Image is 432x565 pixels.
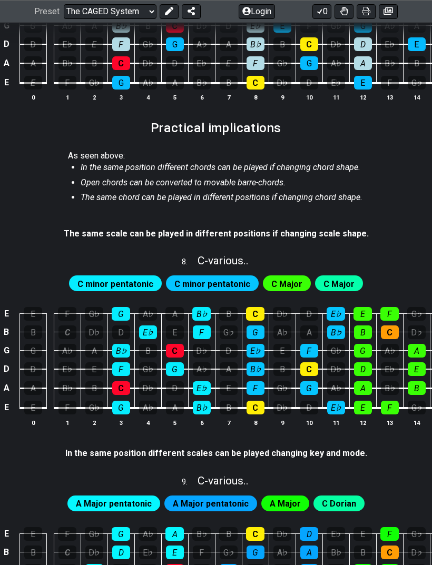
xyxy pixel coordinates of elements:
div: D♭ [273,528,291,541]
div: G [354,344,372,358]
div: B♭ [193,401,211,415]
th: 3 [107,418,134,429]
div: B♭ [192,308,211,321]
div: B [273,363,291,376]
div: C [246,308,264,321]
em: The same chord can be played in different positions if changing chord shape. [81,193,362,203]
div: A [24,57,42,71]
div: F [247,57,264,71]
div: F [247,382,264,395]
div: C [112,382,130,395]
div: C [247,401,264,415]
div: E [273,344,291,358]
div: C [247,76,264,90]
strong: In the same position different scales can be played changing key and mode. [65,449,367,459]
div: A [220,363,238,376]
th: 13 [376,418,403,429]
div: B [273,38,291,52]
div: E♭ [247,344,264,358]
div: C [300,363,318,376]
th: 10 [296,92,322,103]
div: B♭ [58,382,76,395]
div: A [165,308,184,321]
th: 13 [376,92,403,103]
th: 6 [188,92,215,103]
em: In the same position different chords can be played if changing chord shape. [81,163,360,173]
div: F [380,528,399,541]
div: G♭ [327,19,345,33]
span: First enable full edit mode to edit [322,497,356,512]
div: G [112,76,130,90]
div: G♭ [85,401,103,415]
div: F [380,308,399,321]
div: G♭ [85,308,103,321]
div: E [273,19,291,33]
th: 3 [107,92,134,103]
span: First enable full edit mode to edit [174,277,250,292]
div: B♭ [247,363,264,376]
div: D [354,38,372,52]
th: 12 [349,418,376,429]
div: A♭ [139,76,157,90]
th: 0 [19,92,46,103]
div: G♭ [139,363,157,376]
button: Print [357,4,376,19]
div: B♭ [112,344,130,358]
div: G♭ [273,382,291,395]
div: A [354,57,372,71]
div: A♭ [139,308,157,321]
div: F [58,401,76,415]
div: B [219,528,238,541]
th: 11 [322,418,349,429]
div: C [58,546,76,560]
th: 14 [403,418,430,429]
div: A♭ [327,382,345,395]
div: E♭ [381,363,399,376]
div: E [220,57,238,71]
div: G♭ [408,76,426,90]
div: B [408,382,426,395]
div: E♭ [139,326,157,340]
th: 7 [215,92,242,103]
div: G♭ [220,326,238,340]
div: B [24,546,42,560]
div: C [300,38,318,52]
div: G [166,38,184,52]
th: 0 [19,418,46,429]
div: D [300,528,318,541]
div: A♭ [381,19,399,33]
div: D [300,308,318,321]
button: Login [239,4,275,19]
div: D [112,546,130,560]
div: B [139,344,157,358]
div: A [300,326,318,340]
th: 5 [161,418,188,429]
button: Edit Preset [160,4,179,19]
div: D♭ [408,326,426,340]
th: 2 [81,92,107,103]
div: E [354,401,372,415]
div: G♭ [407,308,426,321]
div: G♭ [273,57,291,71]
div: D [166,57,184,71]
div: D♭ [193,19,211,33]
div: A [85,344,103,358]
button: Toggle Dexterity for all fretkits [335,4,354,19]
div: G♭ [327,344,345,358]
div: G [112,401,130,415]
div: E [354,528,372,541]
div: B♭ [247,38,264,52]
div: E [408,363,426,376]
div: F [112,363,130,376]
th: 5 [161,92,188,103]
div: B♭ [112,19,130,33]
div: D [220,344,238,358]
div: C [246,528,264,541]
div: G [112,308,130,321]
div: E♭ [58,363,76,376]
div: A [220,38,238,52]
div: G♭ [220,546,238,560]
button: Share Preset [182,4,201,19]
div: E [24,528,42,541]
th: 9 [269,418,296,429]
